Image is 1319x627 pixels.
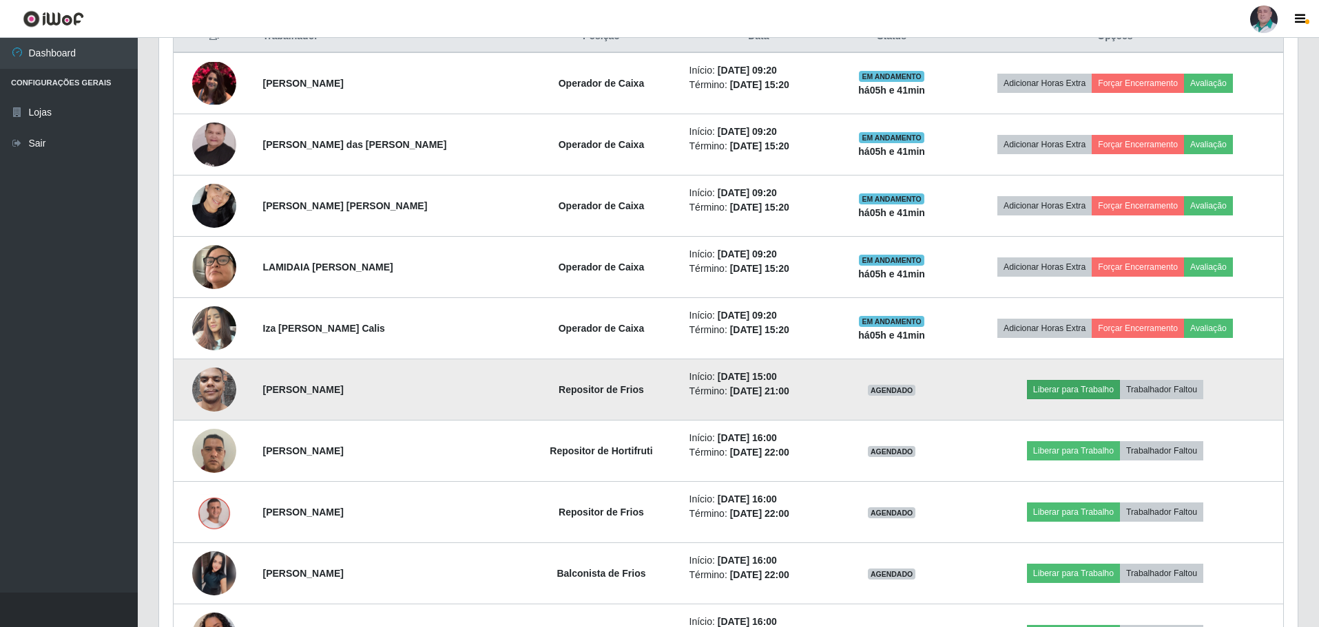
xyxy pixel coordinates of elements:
[868,385,916,396] span: AGENDADO
[689,445,829,460] li: Término:
[868,507,916,518] span: AGENDADO
[689,370,829,384] li: Início:
[718,310,777,321] time: [DATE] 09:20
[868,446,916,457] span: AGENDADO
[1027,564,1120,583] button: Liberar para Trabalho
[718,371,777,382] time: [DATE] 15:00
[858,330,925,341] strong: há 05 h e 41 min
[730,324,789,335] time: [DATE] 15:20
[263,139,447,150] strong: [PERSON_NAME] das [PERSON_NAME]
[263,507,344,518] strong: [PERSON_NAME]
[1184,135,1233,154] button: Avaliação
[718,248,777,259] time: [DATE] 09:20
[263,78,344,89] strong: [PERSON_NAME]
[718,126,777,137] time: [DATE] 09:20
[997,135,1092,154] button: Adicionar Horas Extra
[263,568,344,579] strong: [PERSON_NAME]
[192,176,236,235] img: 1736860936757.jpeg
[1120,380,1203,399] button: Trabalhador Faltou
[192,494,236,530] img: 1753657794780.jpeg
[689,507,829,521] li: Término:
[859,255,924,266] span: EM ANDAMENTO
[1092,196,1184,215] button: Forçar Encerramento
[730,79,789,90] time: [DATE] 15:20
[858,146,925,157] strong: há 05 h e 41 min
[689,492,829,507] li: Início:
[1120,564,1203,583] button: Trabalhador Faltou
[689,553,829,568] li: Início:
[1092,74,1184,93] button: Forçar Encerramento
[1027,441,1120,460] button: Liberar para Trabalho
[1184,74,1233,93] button: Avaliação
[1092,319,1184,338] button: Forçar Encerramento
[730,447,789,458] time: [DATE] 22:00
[559,507,644,518] strong: Repositor de Frios
[192,228,236,306] img: 1738025052113.jpeg
[1092,135,1184,154] button: Forçar Encerramento
[689,125,829,139] li: Início:
[997,257,1092,277] button: Adicionar Horas Extra
[689,308,829,323] li: Início:
[689,63,829,78] li: Início:
[192,299,236,357] img: 1754675382047.jpeg
[718,432,777,443] time: [DATE] 16:00
[689,384,829,398] li: Término:
[689,431,829,445] li: Início:
[718,187,777,198] time: [DATE] 09:20
[559,323,645,334] strong: Operador de Caixa
[263,323,385,334] strong: Iza [PERSON_NAME] Calis
[689,139,829,153] li: Término:
[997,74,1092,93] button: Adicionar Horas Extra
[730,385,789,396] time: [DATE] 21:00
[1184,319,1233,338] button: Avaliação
[23,10,84,28] img: CoreUI Logo
[559,384,644,395] strong: Repositor de Frios
[263,384,344,395] strong: [PERSON_NAME]
[263,200,428,211] strong: [PERSON_NAME] [PERSON_NAME]
[559,262,645,273] strong: Operador de Caixa
[557,568,645,579] strong: Balconista de Frios
[730,508,789,519] time: [DATE] 22:00
[559,139,645,150] strong: Operador de Caixa
[689,323,829,337] li: Término:
[859,193,924,204] span: EM ANDAMENTO
[689,200,829,215] li: Término:
[263,262,393,273] strong: LAMIDAIA [PERSON_NAME]
[1092,257,1184,277] button: Forçar Encerramento
[858,207,925,218] strong: há 05 h e 41 min
[689,247,829,262] li: Início:
[192,421,236,480] img: 1749663581820.jpeg
[263,445,344,456] strong: [PERSON_NAME]
[997,196,1092,215] button: Adicionar Horas Extra
[730,202,789,213] time: [DATE] 15:20
[730,263,789,274] time: [DATE] 15:20
[859,71,924,82] span: EM ANDAMENTO
[689,262,829,276] li: Término:
[859,316,924,327] span: EM ANDAMENTO
[1027,502,1120,522] button: Liberar para Trabalho
[730,140,789,151] time: [DATE] 15:20
[718,65,777,76] time: [DATE] 09:20
[192,360,236,418] img: 1733483983124.jpeg
[559,200,645,211] strong: Operador de Caixa
[192,551,236,595] img: 1749949731106.jpeg
[1184,196,1233,215] button: Avaliação
[858,268,925,279] strong: há 05 h e 41 min
[689,78,829,92] li: Término:
[730,569,789,580] time: [DATE] 22:00
[1027,380,1120,399] button: Liberar para Trabalho
[718,493,777,504] time: [DATE] 16:00
[859,132,924,143] span: EM ANDAMENTO
[689,568,829,582] li: Término:
[550,445,652,456] strong: Repositor de Hortifruti
[192,96,236,193] img: 1725629352832.jpeg
[718,616,777,627] time: [DATE] 16:00
[858,85,925,96] strong: há 05 h e 41 min
[1184,257,1233,277] button: Avaliação
[1120,441,1203,460] button: Trabalhador Faltou
[689,186,829,200] li: Início:
[192,62,236,105] img: 1634512903714.jpeg
[559,78,645,89] strong: Operador de Caixa
[997,319,1092,338] button: Adicionar Horas Extra
[718,555,777,566] time: [DATE] 16:00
